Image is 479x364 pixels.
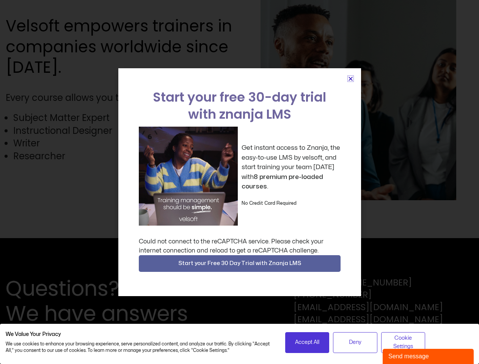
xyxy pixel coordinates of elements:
h2: We Value Your Privacy [6,331,274,338]
iframe: chat widget [383,347,475,364]
button: Start your Free 30 Day Trial with Znanja LMS [139,255,341,272]
h2: Start your free 30-day trial with znanja LMS [139,89,341,123]
div: Could not connect to the reCAPTCHA service. Please check your internet connection and reload to g... [139,237,341,255]
span: Accept All [295,338,319,347]
span: Start your Free 30 Day Trial with Znanja LMS [178,259,301,268]
span: Deny [349,338,361,347]
span: Cookie Settings [386,334,421,351]
button: Adjust cookie preferences [381,332,426,353]
strong: No Credit Card Required [242,201,297,206]
button: Accept all cookies [285,332,330,353]
strong: 8 premium pre-loaded courses [242,174,323,190]
button: Deny all cookies [333,332,377,353]
a: Close [348,76,353,82]
p: We use cookies to enhance your browsing experience, serve personalized content, and analyze our t... [6,341,274,354]
p: Get instant access to Znanja, the easy-to-use LMS by velsoft, and start training your team [DATE]... [242,143,341,191]
img: a woman sitting at her laptop dancing [139,127,238,226]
